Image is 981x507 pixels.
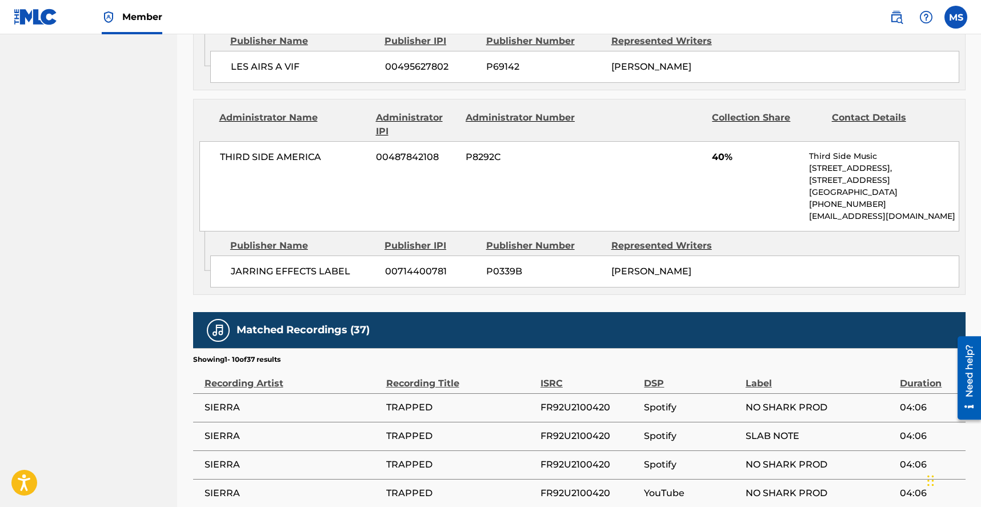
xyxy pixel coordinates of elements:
div: ISRC [540,365,639,390]
span: [PERSON_NAME] [611,266,691,277]
span: Member [122,10,162,23]
div: Drag [927,464,934,498]
div: Recording Title [386,365,535,390]
img: Top Rightsholder [102,10,115,24]
div: Publisher Number [486,34,603,48]
iframe: Resource Center [949,332,981,424]
div: Publisher Name [230,239,376,253]
div: Administrator Name [219,111,367,138]
span: FR92U2100420 [540,429,639,443]
h5: Matched Recordings (37) [237,324,370,337]
span: YouTube [644,486,739,500]
div: Collection Share [712,111,823,138]
span: JARRING EFFECTS LABEL [231,265,377,278]
span: NO SHARK PROD [746,401,894,414]
p: Showing 1 - 10 of 37 results [193,354,281,365]
span: SIERRA [205,401,381,414]
span: LES AIRS A VIF [231,60,377,74]
span: NO SHARK PROD [746,486,894,500]
span: 04:06 [900,458,959,472]
p: [PHONE_NUMBER] [809,198,958,210]
span: Spotify [644,401,739,414]
span: P8292C [466,150,576,164]
div: Publisher Number [486,239,603,253]
span: SIERRA [205,486,381,500]
div: Represented Writers [611,34,728,48]
div: Represented Writers [611,239,728,253]
div: Duration [900,365,959,390]
div: Publisher IPI [385,34,478,48]
span: [PERSON_NAME] [611,61,691,72]
span: FR92U2100420 [540,401,639,414]
a: Public Search [885,6,908,29]
div: Publisher IPI [385,239,478,253]
p: Third Side Music [809,150,958,162]
span: FR92U2100420 [540,486,639,500]
div: Publisher Name [230,34,376,48]
span: P0339B [486,265,603,278]
span: SIERRA [205,458,381,472]
div: Contact Details [832,111,943,138]
div: Recording Artist [205,365,381,390]
span: FR92U2100420 [540,458,639,472]
img: search [890,10,903,24]
span: 04:06 [900,486,959,500]
span: Spotify [644,458,739,472]
div: User Menu [944,6,967,29]
span: THIRD SIDE AMERICA [220,150,368,164]
span: 04:06 [900,401,959,414]
span: TRAPPED [386,486,535,500]
span: TRAPPED [386,401,535,414]
iframe: Chat Widget [924,452,981,507]
span: Spotify [644,429,739,443]
span: SLAB NOTE [746,429,894,443]
span: 00714400781 [385,265,478,278]
span: SIERRA [205,429,381,443]
p: [GEOGRAPHIC_DATA] [809,186,958,198]
img: Matched Recordings [211,324,225,337]
span: TRAPPED [386,458,535,472]
span: P69142 [486,60,603,74]
span: 00495627802 [385,60,478,74]
div: DSP [644,365,739,390]
span: 00487842108 [376,150,457,164]
span: 40% [712,150,800,164]
p: [STREET_ADDRESS], [809,162,958,174]
span: TRAPPED [386,429,535,443]
p: [STREET_ADDRESS] [809,174,958,186]
div: Administrator IPI [376,111,457,138]
div: Label [746,365,894,390]
img: help [919,10,933,24]
img: MLC Logo [14,9,58,25]
span: 04:06 [900,429,959,443]
div: Administrator Number [466,111,576,138]
div: Help [915,6,938,29]
span: NO SHARK PROD [746,458,894,472]
p: [EMAIL_ADDRESS][DOMAIN_NAME] [809,210,958,222]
